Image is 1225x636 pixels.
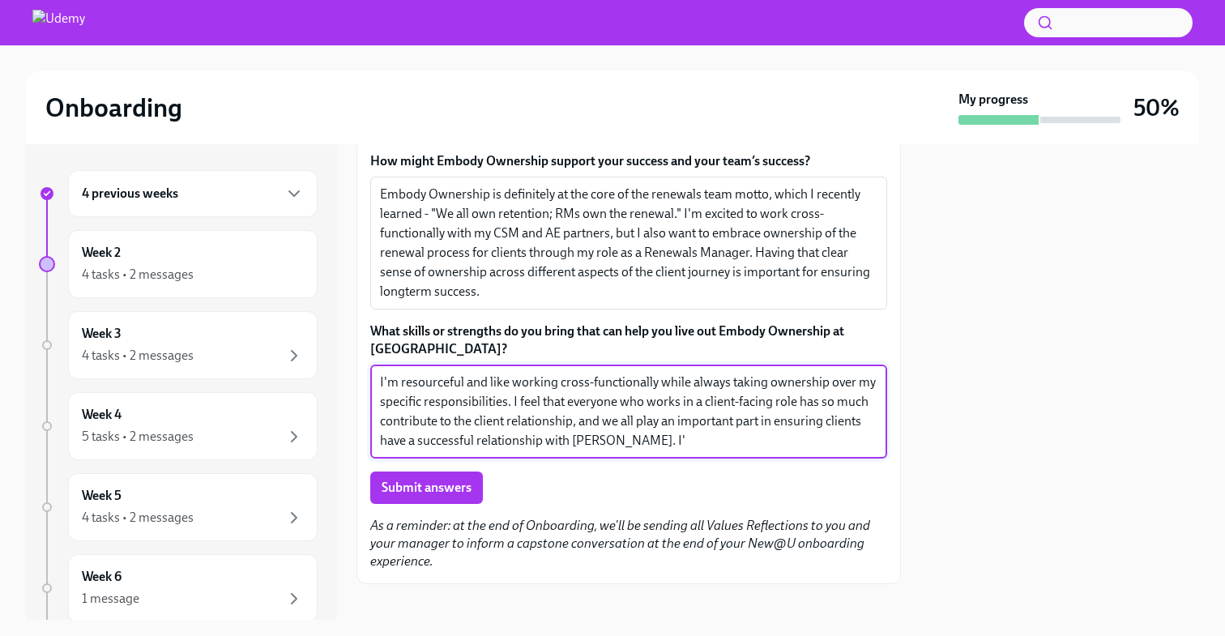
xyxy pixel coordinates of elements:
a: Week 54 tasks • 2 messages [39,473,318,541]
textarea: Embody Ownership is definitely at the core of the renewals team motto, which I recently learned -... [380,185,877,301]
h6: Week 6 [82,568,122,586]
label: What skills or strengths do you bring that can help you live out Embody Ownership at [GEOGRAPHIC_... [370,322,887,358]
div: 1 message [82,590,139,608]
img: Udemy [32,10,85,36]
div: 4 tasks • 2 messages [82,266,194,284]
div: 4 tasks • 2 messages [82,509,194,527]
h6: Week 5 [82,487,122,505]
textarea: I'm resourceful and like working cross-functionally while always taking ownership over my specifi... [380,373,877,450]
label: How might Embody Ownership support your success and your team’s success? [370,152,887,170]
button: Submit answers [370,472,483,504]
a: Week 61 message [39,554,318,622]
h6: Week 2 [82,244,121,262]
a: Week 45 tasks • 2 messages [39,392,318,460]
div: 4 tasks • 2 messages [82,347,194,365]
strong: My progress [958,91,1028,109]
div: 5 tasks • 2 messages [82,428,194,446]
span: Submit answers [382,480,472,496]
div: 4 previous weeks [68,170,318,217]
h6: 4 previous weeks [82,185,178,203]
a: Week 34 tasks • 2 messages [39,311,318,379]
a: Week 24 tasks • 2 messages [39,230,318,298]
em: As a reminder: at the end of Onboarding, we'll be sending all Values Reflections to you and your ... [370,518,870,569]
h3: 50% [1133,93,1180,122]
h2: Onboarding [45,92,182,124]
h6: Week 3 [82,325,122,343]
h6: Week 4 [82,406,122,424]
